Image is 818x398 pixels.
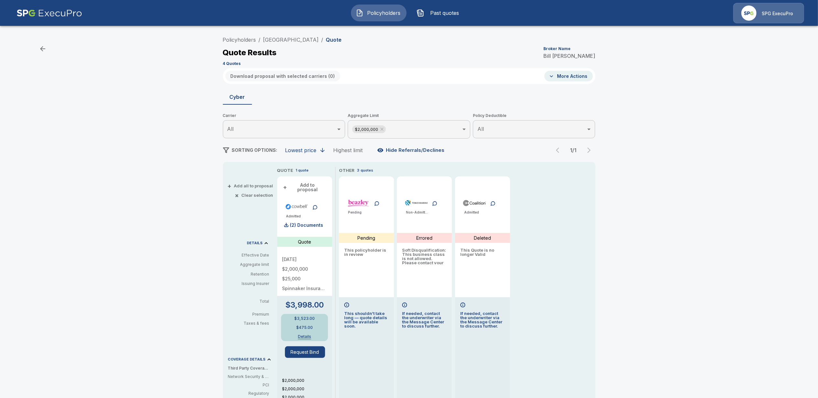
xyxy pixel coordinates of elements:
[228,271,269,277] p: Retention
[263,37,319,43] a: [GEOGRAPHIC_DATA]
[228,312,275,316] p: Premium
[339,167,354,174] p: OTHER
[366,9,402,17] span: Policyholders
[296,326,313,330] p: $475.00
[228,262,269,267] p: Aggregate limit
[544,53,595,58] p: Bill [PERSON_NAME]
[223,36,342,44] nav: breadcrumb
[228,321,275,325] p: Taxes & fees
[298,238,311,245] p: Quote
[351,5,407,21] button: Policyholders IconPolicyholders
[229,184,273,188] button: +Add all to proposal
[741,5,757,21] img: Agency Icon
[544,47,571,51] p: Broker Name
[290,223,323,227] p: (2) Documents
[290,335,319,339] button: Details
[227,126,234,132] span: All
[282,182,327,193] button: +Add to proposal
[402,248,447,264] p: Soft Disqualification: This business class is not allowed. Please contact your TMHCC underwriter....
[228,184,232,188] span: +
[285,301,324,309] p: $3,998.00
[296,168,309,173] p: 1 quote
[352,125,386,133] div: $2,000,000
[294,317,315,320] p: $3,523.00
[228,281,269,287] p: Issuing Insurer
[417,9,424,17] img: Past quotes Icon
[285,346,325,358] button: Request Bind
[282,378,332,383] p: $2,000,000
[259,36,261,44] li: /
[405,198,428,208] img: tmhcccyber
[344,248,389,264] p: This policyholder is in review
[247,241,263,245] p: DETAILS
[223,89,252,105] button: Cyber
[567,148,580,153] p: 1 / 1
[402,311,447,328] p: If needed, contact the underwriter via the Message Center to discuss further.
[333,147,363,153] div: Highest limit
[376,144,447,156] button: Hide Referrals/Declines
[544,71,593,81] button: More Actions
[361,168,373,173] p: quotes
[277,167,293,174] p: QUOTE
[427,9,463,17] span: Past quotes
[232,147,278,153] span: SORTING OPTIONS:
[282,386,332,392] p: $2,000,000
[477,126,484,132] span: All
[223,37,256,43] a: Policyholders
[356,9,364,17] img: Policyholders Icon
[228,374,269,380] p: Network Security & Privacy Liability: Third party liability costs
[344,311,389,328] p: This shouldn’t take long — quote details will be available soon.
[406,210,429,215] p: Non-Admitted
[282,257,327,262] p: [DATE]
[416,235,432,241] p: Errored
[357,235,375,241] p: Pending
[282,277,327,281] p: $25,000
[463,198,486,208] img: coalitioncyberadmitted
[228,299,275,303] p: Total
[348,210,362,215] p: Pending
[352,126,381,133] span: $2,000,000
[473,112,595,119] span: Policy Deductible
[285,346,330,358] span: Request Bind
[412,5,467,21] button: Past quotes IconPast quotes
[283,185,287,190] span: +
[16,3,82,23] img: AA Logo
[282,286,327,291] p: Spinnaker Insurance Company NAIC #24376, AM Best "A-" (Excellent) Rated.
[285,147,317,153] div: Lowest price
[236,193,273,197] button: ×Clear selection
[228,391,269,396] p: Regulatory: In case you're fined by regulators (e.g., for breaching consumer privacy)
[357,168,359,173] p: 3
[228,365,275,371] p: Third Party Coverage
[225,71,340,81] button: Download proposal with selected carriers (0)
[322,36,323,44] li: /
[223,112,345,119] span: Carrier
[235,193,239,197] span: ×
[223,49,277,57] p: Quote Results
[474,235,491,241] p: Deleted
[460,311,505,328] p: If needed, contact the underwriter via the Message Center to discuss further.
[348,112,470,119] span: Aggregate Limit
[228,252,269,258] p: Effective Date
[460,248,505,264] p: This Quote is no longer Valid
[286,214,301,219] p: Admitted
[228,358,266,361] p: COVERAGE DETAILS
[228,382,269,388] p: PCI: Covers fines or penalties imposed by banks or credit card companies
[762,10,793,17] p: SPG ExecuPro
[347,198,370,208] img: beazleycyber
[326,37,342,42] p: Quote
[464,210,479,215] p: Admitted
[223,62,241,66] p: 4 Quotes
[285,202,309,212] img: cowbellp100
[733,3,804,23] a: Agency IconSPG ExecuPro
[282,267,327,271] p: $2,000,000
